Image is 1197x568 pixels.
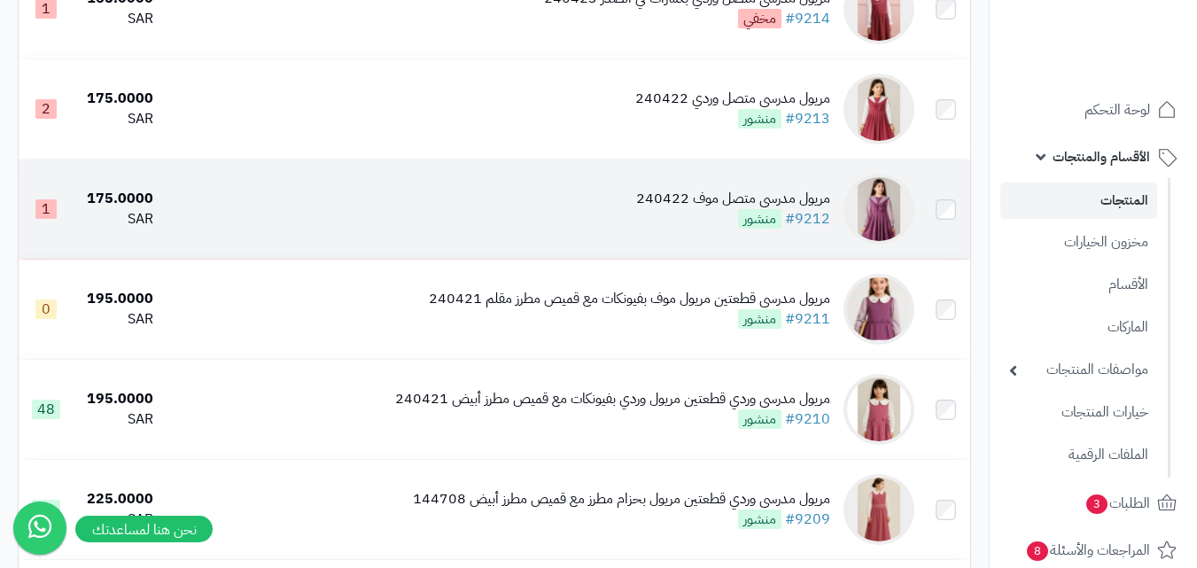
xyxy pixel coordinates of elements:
[80,209,153,230] div: SAR
[1000,436,1157,474] a: الملفات الرقمية
[1000,393,1157,432] a: خيارات المنتجات
[1025,538,1150,563] span: المراجعات والأسئلة
[1000,351,1157,389] a: مواصفات المنتجات
[843,474,914,545] img: مريول مدرسي وردي قطعتين مريول بحزام مطرز مع قميص مطرز أبيض 144708
[843,374,914,445] img: مريول مدرسي وردي قطعتين مريول وردي بفيونكات مع قميص مطرز أبيض 240421
[413,489,830,510] div: مريول مدرسي وردي قطعتين مريول بحزام مطرز مع قميص مطرز أبيض 144708
[1084,491,1150,516] span: الطلبات
[635,89,830,109] div: مريول مدرسي متصل وردي 240422
[785,509,830,530] a: #9209
[785,208,830,230] a: #9212
[80,109,153,129] div: SAR
[80,9,153,29] div: SAR
[738,309,781,329] span: منشور
[1000,482,1186,525] a: الطلبات3
[738,510,781,529] span: منشور
[80,389,153,409] div: 195.0000
[80,409,153,430] div: SAR
[35,99,57,119] span: 2
[80,89,153,109] div: 175.0000
[843,74,914,144] img: مريول مدرسي متصل وردي 240422
[80,289,153,309] div: 195.0000
[785,108,830,129] a: #9213
[80,189,153,209] div: 175.0000
[1000,183,1157,219] a: المنتجات
[738,409,781,429] span: منشور
[80,489,153,510] div: 225.0000
[1077,50,1180,87] img: logo-2.png
[1000,266,1157,304] a: الأقسام
[429,289,830,309] div: مريول مدرسي قطعتين مريول موف بفيونكات مع قميص مطرز مقلم 240421
[32,400,60,419] span: 48
[636,189,830,209] div: مريول مدرسي متصل موف 240422
[32,500,60,519] span: 33
[738,209,781,229] span: منشور
[1000,89,1186,131] a: لوحة التحكم
[1086,494,1108,514] span: 3
[35,300,57,319] span: 0
[785,8,830,29] a: #9214
[80,309,153,330] div: SAR
[1000,308,1157,346] a: الماركات
[843,174,914,245] img: مريول مدرسي متصل موف 240422
[785,308,830,330] a: #9211
[843,274,914,345] img: مريول مدرسي قطعتين مريول موف بفيونكات مع قميص مطرز مقلم 240421
[1053,144,1150,169] span: الأقسام والمنتجات
[1027,541,1048,561] span: 8
[738,9,781,28] span: مخفي
[738,109,781,128] span: منشور
[1000,223,1157,261] a: مخزون الخيارات
[80,510,153,530] div: SAR
[785,408,830,430] a: #9210
[395,389,830,409] div: مريول مدرسي وردي قطعتين مريول وردي بفيونكات مع قميص مطرز أبيض 240421
[35,199,57,219] span: 1
[1084,97,1150,122] span: لوحة التحكم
